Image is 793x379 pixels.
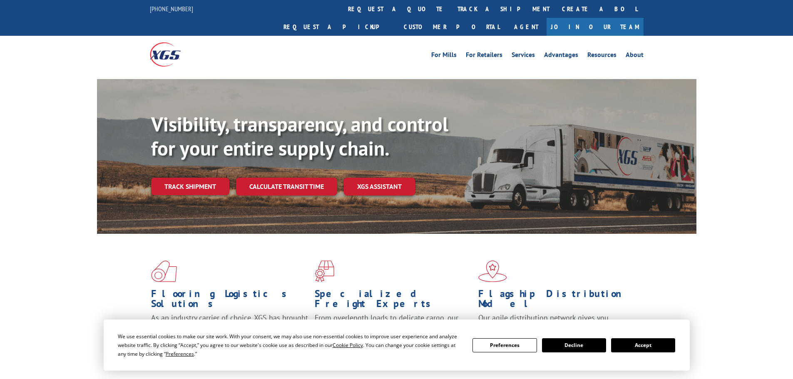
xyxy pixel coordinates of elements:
[166,350,194,357] span: Preferences
[151,111,448,161] b: Visibility, transparency, and control for your entire supply chain.
[626,52,644,61] a: About
[466,52,502,61] a: For Retailers
[542,338,606,352] button: Decline
[151,289,308,313] h1: Flooring Logistics Solutions
[512,52,535,61] a: Services
[478,289,636,313] h1: Flagship Distribution Model
[118,332,462,358] div: We use essential cookies to make our site work. With your consent, we may also use non-essential ...
[398,18,506,36] a: Customer Portal
[472,338,537,352] button: Preferences
[151,260,177,282] img: xgs-icon-total-supply-chain-intelligence-red
[315,260,334,282] img: xgs-icon-focused-on-flooring-red
[611,338,675,352] button: Accept
[344,178,415,196] a: XGS ASSISTANT
[236,178,337,196] a: Calculate transit time
[431,52,457,61] a: For Mills
[315,289,472,313] h1: Specialized Freight Experts
[478,313,631,332] span: Our agile distribution network gives you nationwide inventory management on demand.
[587,52,617,61] a: Resources
[547,18,644,36] a: Join Our Team
[151,313,308,342] span: As an industry carrier of choice, XGS has brought innovation and dedication to flooring logistics...
[150,5,193,13] a: [PHONE_NUMBER]
[151,178,229,195] a: Track shipment
[104,320,690,371] div: Cookie Consent Prompt
[277,18,398,36] a: Request a pickup
[333,342,363,349] span: Cookie Policy
[478,260,507,282] img: xgs-icon-flagship-distribution-model-red
[506,18,547,36] a: Agent
[544,52,578,61] a: Advantages
[315,313,472,350] p: From overlength loads to delicate cargo, our experienced staff knows the best way to move your fr...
